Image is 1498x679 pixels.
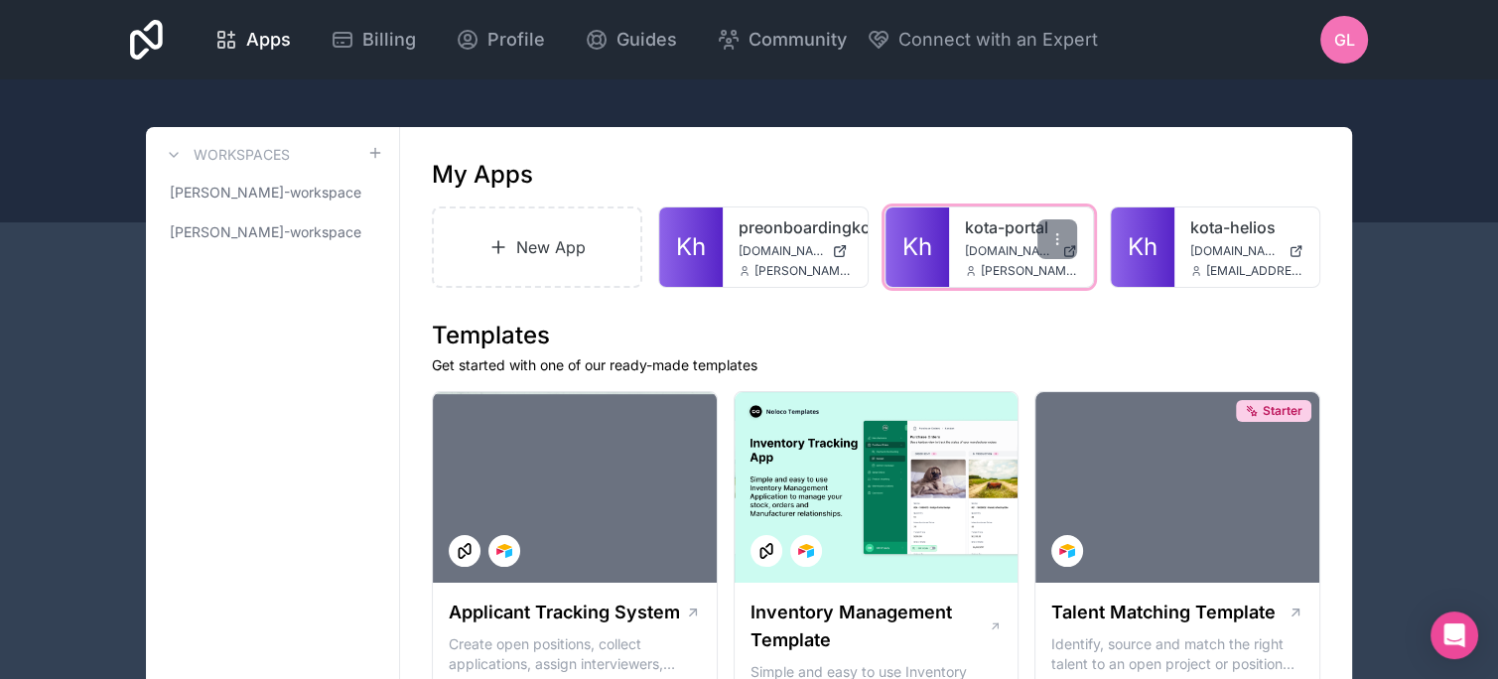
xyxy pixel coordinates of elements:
span: [DOMAIN_NAME] [965,243,1055,259]
h1: My Apps [432,159,533,191]
span: Connect with an Expert [898,26,1098,54]
span: [DOMAIN_NAME] [739,243,824,259]
a: kota-portal [965,215,1078,239]
a: Workspaces [162,143,290,167]
p: Create open positions, collect applications, assign interviewers, centralise candidate feedback a... [449,634,701,674]
a: preonboardingkotahub [739,215,852,239]
button: Connect with an Expert [867,26,1098,54]
a: Community [701,18,863,62]
a: Apps [199,18,307,62]
span: [PERSON_NAME][EMAIL_ADDRESS][DOMAIN_NAME] [981,263,1078,279]
a: Profile [440,18,561,62]
a: New App [432,206,642,288]
a: kota-helios [1190,215,1303,239]
p: Identify, source and match the right talent to an open project or position with our Talent Matchi... [1051,634,1303,674]
a: [DOMAIN_NAME] [739,243,852,259]
span: Profile [487,26,545,54]
span: Kh [676,231,706,263]
span: Guides [616,26,677,54]
img: Airtable Logo [1059,543,1075,559]
div: Open Intercom Messenger [1430,611,1478,659]
a: [DOMAIN_NAME] [1190,243,1303,259]
h1: Talent Matching Template [1051,599,1276,626]
span: [PERSON_NAME][EMAIL_ADDRESS][DOMAIN_NAME] [754,263,852,279]
span: Kh [902,231,932,263]
a: Kh [1111,207,1174,287]
h3: Workspaces [194,145,290,165]
a: [DOMAIN_NAME] [965,243,1078,259]
span: [EMAIL_ADDRESS][DOMAIN_NAME] [1206,263,1303,279]
span: Kh [1128,231,1158,263]
a: Billing [315,18,432,62]
img: Airtable Logo [798,543,814,559]
span: [PERSON_NAME]-workspace [170,183,361,203]
span: [DOMAIN_NAME] [1190,243,1281,259]
span: Billing [362,26,416,54]
a: Kh [659,207,723,287]
p: Get started with one of our ready-made templates [432,355,1320,375]
a: [PERSON_NAME]-workspace [162,175,383,210]
h1: Applicant Tracking System [449,599,680,626]
span: Community [749,26,847,54]
span: GL [1334,28,1355,52]
span: Apps [246,26,291,54]
a: Kh [885,207,949,287]
img: Airtable Logo [496,543,512,559]
a: [PERSON_NAME]-workspace [162,214,383,250]
h1: Templates [432,320,1320,351]
span: [PERSON_NAME]-workspace [170,222,361,242]
h1: Inventory Management Template [750,599,989,654]
span: Starter [1263,403,1302,419]
a: Guides [569,18,693,62]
